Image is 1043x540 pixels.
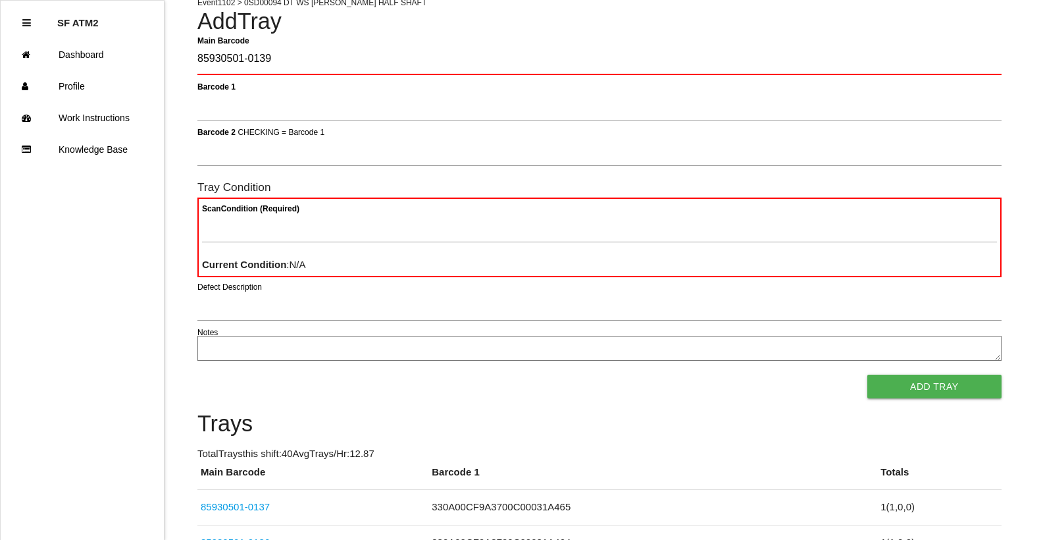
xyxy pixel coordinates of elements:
[197,181,1002,194] h6: Tray Condition
[197,36,249,45] b: Main Barcode
[1,102,164,134] a: Work Instructions
[1,70,164,102] a: Profile
[197,465,428,490] th: Main Barcode
[57,7,99,28] p: SF ATM2
[197,9,1002,34] h4: Add Tray
[197,446,1002,462] p: Total Trays this shift: 40 Avg Trays /Hr: 12.87
[202,204,299,213] b: Scan Condition (Required)
[428,490,877,526] td: 330A00CF9A3700C00031A465
[877,490,1001,526] td: 1 ( 1 , 0 , 0 )
[197,412,1002,437] h4: Trays
[197,281,262,293] label: Defect Description
[197,327,218,338] label: Notes
[202,259,286,270] b: Current Condition
[197,44,1002,75] input: Required
[202,259,306,270] span: : N/A
[428,465,877,490] th: Barcode 1
[1,134,164,165] a: Knowledge Base
[201,501,270,512] a: 85930501-0137
[1,39,164,70] a: Dashboard
[867,375,1002,398] button: Add Tray
[197,127,236,136] b: Barcode 2
[238,127,324,136] span: CHECKING = Barcode 1
[22,7,31,39] div: Close
[877,465,1001,490] th: Totals
[197,82,236,91] b: Barcode 1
